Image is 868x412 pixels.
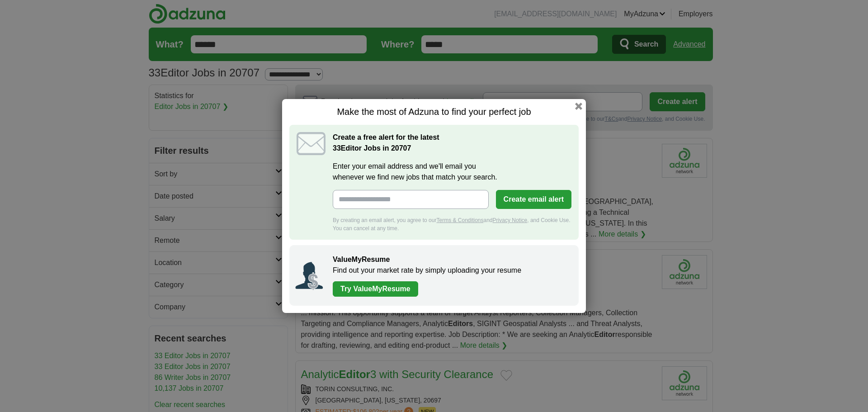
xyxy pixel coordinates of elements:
[333,254,570,265] h2: ValueMyResume
[496,190,571,209] button: Create email alert
[289,106,579,118] h1: Make the most of Adzuna to find your perfect job
[297,132,325,155] img: icon_email.svg
[333,161,571,183] label: Enter your email address and we'll email you whenever we find new jobs that match your search.
[333,216,571,232] div: By creating an email alert, you agree to our and , and Cookie Use. You can cancel at any time.
[436,217,483,223] a: Terms & Conditions
[333,265,570,276] p: Find out your market rate by simply uploading your resume
[333,144,411,152] strong: Editor Jobs in 20707
[493,217,528,223] a: Privacy Notice
[333,281,418,297] a: Try ValueMyResume
[333,132,571,154] h2: Create a free alert for the latest
[333,143,341,154] span: 33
